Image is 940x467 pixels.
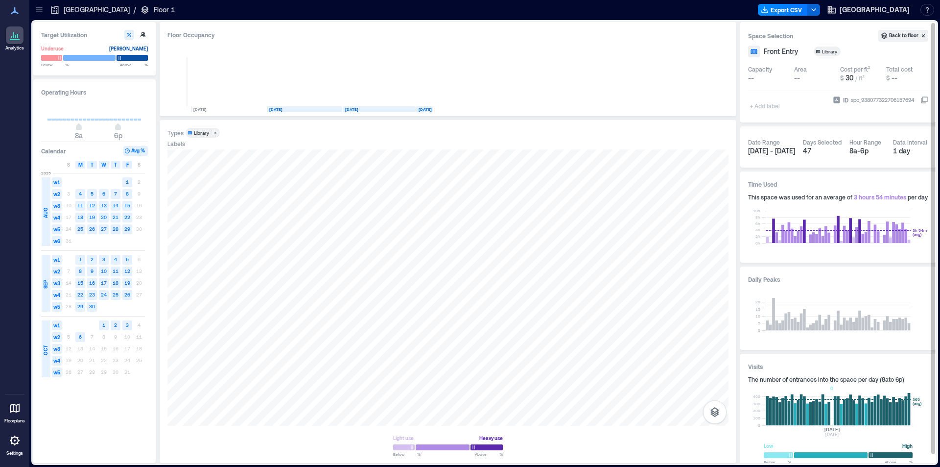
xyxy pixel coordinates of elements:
[77,303,83,309] text: 29
[849,138,881,146] div: Hour Range
[846,74,853,82] span: 30
[479,433,503,443] div: Heavy use
[114,191,117,197] text: 7
[89,226,95,232] text: 26
[41,87,148,97] h3: Operating Hours
[849,146,885,156] div: 8a - 6p
[52,267,62,276] span: w2
[102,322,105,328] text: 1
[753,416,760,420] tspan: 100
[64,5,130,15] p: [GEOGRAPHIC_DATA]
[109,44,148,53] div: [PERSON_NAME]
[824,426,840,432] text: [DATE]
[101,292,107,297] text: 24
[79,268,82,274] text: 8
[52,320,62,330] span: w1
[885,459,913,465] span: Above %
[419,107,432,112] text: [DATE]
[113,226,118,232] text: 28
[126,191,129,197] text: 8
[755,241,760,246] tspan: 0h
[134,5,136,15] p: /
[764,47,798,56] span: Front Entry
[212,130,218,136] div: 3
[854,194,906,200] span: 3 hours 54 minutes
[42,345,49,355] span: OCT
[52,201,62,211] span: w3
[124,280,130,286] text: 19
[920,96,928,104] button: IDspc_938077322706157694
[794,74,800,82] span: --
[41,146,66,156] h3: Calendar
[753,208,760,213] tspan: 10h
[803,146,842,156] div: 47
[52,213,62,222] span: w4
[91,191,94,197] text: 5
[52,255,62,265] span: w1
[154,5,175,15] p: Floor 1
[755,314,760,319] tspan: 10
[126,322,129,328] text: 3
[825,432,839,437] text: [DATE]
[113,292,118,297] text: 25
[167,30,728,40] div: Floor Occupancy
[52,344,62,354] span: w3
[52,356,62,366] span: w4
[345,107,358,112] text: [DATE]
[269,107,282,112] text: [DATE]
[126,161,129,169] span: F
[753,401,760,406] tspan: 300
[1,396,28,427] a: Floorplans
[193,107,207,112] text: [DATE]
[77,280,83,286] text: 15
[113,202,118,208] text: 14
[79,334,82,340] text: 6
[755,221,760,226] tspan: 6h
[748,73,754,83] span: --
[75,131,83,140] span: 8a
[748,65,772,73] div: Capacity
[91,268,94,274] text: 9
[194,129,209,136] div: Library
[843,95,848,105] span: ID
[126,179,129,185] text: 1
[89,280,95,286] text: 16
[101,280,107,286] text: 17
[124,214,130,220] text: 22
[114,131,122,140] span: 6p
[114,161,117,169] span: T
[3,429,26,459] a: Settings
[89,292,95,297] text: 23
[4,418,25,424] p: Floorplans
[123,146,148,156] button: Avg %
[814,47,852,56] button: Library
[124,226,130,232] text: 29
[886,74,890,81] span: $
[126,256,129,262] text: 5
[89,303,95,309] text: 30
[52,224,62,234] span: w5
[77,292,83,297] text: 22
[393,451,421,457] span: Below %
[764,47,810,56] button: Front Entry
[748,362,928,371] h3: Visits
[52,177,62,187] span: w1
[102,256,105,262] text: 3
[6,450,23,456] p: Settings
[886,65,913,73] div: Total cost
[52,290,62,300] span: w4
[124,202,130,208] text: 15
[830,385,833,391] text: 0
[67,161,70,169] span: S
[893,138,927,146] div: Data Interval
[840,5,910,15] span: [GEOGRAPHIC_DATA]
[5,45,24,51] p: Analytics
[52,278,62,288] span: w3
[101,214,107,220] text: 20
[748,138,780,146] div: Date Range
[748,179,928,189] h3: Time Used
[77,226,83,232] text: 25
[840,74,844,81] span: $
[89,214,95,220] text: 19
[77,202,83,208] text: 11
